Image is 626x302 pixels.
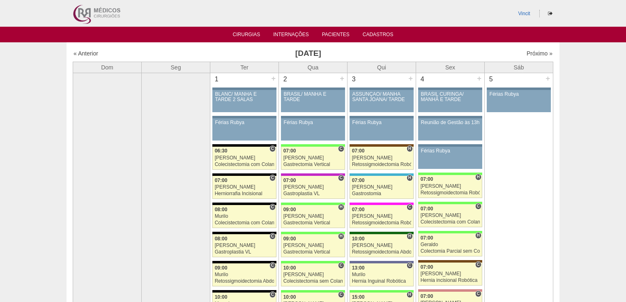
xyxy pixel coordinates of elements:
[281,290,345,293] div: Key: Brasil
[350,263,414,286] a: C 13:00 Murilo Hernia Inguinal Robótica
[281,176,345,199] a: C 07:00 [PERSON_NAME] Gastroplastia VL
[189,48,428,60] h3: [DATE]
[142,62,210,73] th: Seg
[215,162,274,167] div: Colecistectomia com Colangiografia VL
[407,233,413,240] span: Hospital
[338,204,344,210] span: Hospital
[283,236,296,242] span: 09:00
[418,173,482,175] div: Key: Brasil
[418,90,482,112] a: BRASIL CURINGA/ MANHÃ E TARDE
[475,290,481,297] span: Consultório
[233,32,260,40] a: Cirurgias
[475,203,481,210] span: Consultório
[350,147,414,170] a: H 07:00 [PERSON_NAME] Retossigmoidectomia Robótica
[215,191,274,196] div: Herniorrafia Incisional
[283,243,343,248] div: [PERSON_NAME]
[416,73,429,85] div: 4
[350,203,414,205] div: Key: Pro Matre
[421,184,480,189] div: [PERSON_NAME]
[518,11,530,16] a: Vincit
[212,116,276,118] div: Key: Aviso
[407,262,413,269] span: Consultório
[210,73,223,85] div: 1
[421,92,480,102] div: BRASIL CURINGA/ MANHÃ E TARDE
[421,213,480,218] div: [PERSON_NAME]
[421,120,480,125] div: Reunião de Gestão às 13h
[352,294,365,300] span: 15:00
[215,184,274,190] div: [PERSON_NAME]
[283,214,343,219] div: [PERSON_NAME]
[421,206,433,212] span: 07:00
[281,118,345,141] a: Férias Rubya
[212,147,276,170] a: C 06:30 [PERSON_NAME] Colecistectomia com Colangiografia VL
[352,191,412,196] div: Gastrostomia
[215,272,274,277] div: Murilo
[212,203,276,205] div: Key: Blanc
[352,214,412,219] div: [PERSON_NAME]
[212,118,276,141] a: Férias Rubya
[421,264,433,270] span: 07:00
[485,73,497,85] div: 5
[281,261,345,263] div: Key: Brasil
[544,73,551,84] div: +
[281,88,345,90] div: Key: Aviso
[350,290,414,293] div: Key: Brasil
[350,173,414,176] div: Key: Neomater
[352,243,412,248] div: [PERSON_NAME]
[281,144,345,147] div: Key: Brasil
[283,162,343,167] div: Gastrectomia Vertical
[322,32,350,40] a: Pacientes
[283,279,343,284] div: Colecistectomia sem Colangiografia VL
[352,249,412,255] div: Retossigmoidectomia Abdominal VL
[421,190,480,196] div: Retossigmoidectomia Robótica
[212,176,276,199] a: C 07:00 [PERSON_NAME] Herniorrafia Incisional
[338,73,345,84] div: +
[352,120,411,125] div: Férias Rubya
[350,234,414,257] a: H 10:00 [PERSON_NAME] Retossigmoidectomia Abdominal VL
[210,62,279,73] th: Ter
[418,175,482,198] a: H 07:00 [PERSON_NAME] Retossigmoidectomia Robótica
[269,291,276,298] span: Consultório
[350,88,414,90] div: Key: Aviso
[418,88,482,90] div: Key: Aviso
[269,175,276,181] span: Consultório
[418,144,482,147] div: Key: Aviso
[215,207,228,212] span: 08:00
[212,205,276,228] a: C 08:00 Murilo Colecistectomia com Colangiografia VL
[215,249,274,255] div: Gastroplastia VL
[281,147,345,170] a: C 07:00 [PERSON_NAME] Gastrectomia Vertical
[281,203,345,205] div: Key: Brasil
[350,205,414,228] a: C 07:00 [PERSON_NAME] Retossigmoidectomia Robótica
[215,178,228,183] span: 07:00
[350,261,414,263] div: Key: Vila Nova Star
[269,204,276,210] span: Consultório
[338,262,344,269] span: Consultório
[215,294,228,300] span: 10:00
[418,116,482,118] div: Key: Aviso
[273,32,309,40] a: Internações
[212,144,276,147] div: Key: Blanc
[418,233,482,256] a: H 07:00 Geraldo Colectomia Parcial sem Colostomia
[418,231,482,233] div: Key: Brasil
[283,249,343,255] div: Gastrectomia Vertical
[283,272,343,277] div: [PERSON_NAME]
[338,175,344,181] span: Consultório
[350,232,414,234] div: Key: Santa Maria
[407,145,413,152] span: Hospital
[352,236,365,242] span: 10:00
[283,294,296,300] span: 10:00
[352,279,412,284] div: Hernia Inguinal Robótica
[485,62,553,73] th: Sáb
[212,173,276,176] div: Key: Blanc
[215,155,274,161] div: [PERSON_NAME]
[212,234,276,257] a: C 08:00 [PERSON_NAME] Gastroplastia VL
[281,116,345,118] div: Key: Aviso
[269,233,276,240] span: Consultório
[73,62,142,73] th: Dom
[418,204,482,227] a: C 07:00 [PERSON_NAME] Colecistectomia com Colangiografia VL
[418,202,482,204] div: Key: Brasil
[284,92,343,102] div: BRASIL/ MANHÃ E TARDE
[281,205,345,228] a: H 09:00 [PERSON_NAME] Gastrectomia Vertical
[421,242,480,247] div: Geraldo
[283,207,296,212] span: 09:00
